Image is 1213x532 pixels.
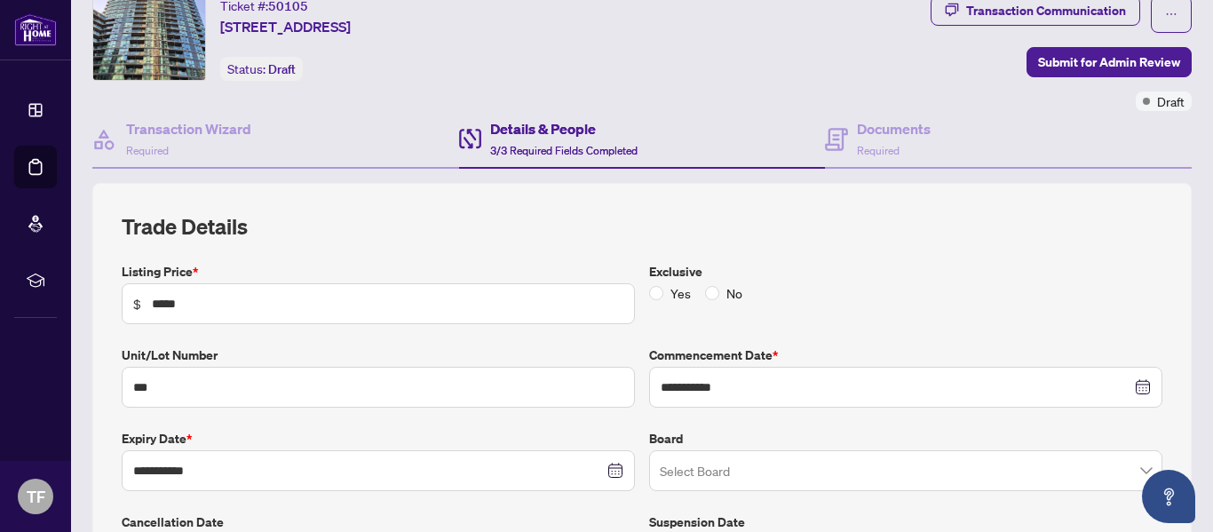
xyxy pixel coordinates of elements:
label: Expiry Date [122,429,635,449]
span: 3/3 Required Fields Completed [490,144,638,157]
span: TF [27,484,45,509]
label: Listing Price [122,262,635,282]
span: ellipsis [1165,8,1177,20]
label: Commencement Date [649,345,1162,365]
button: Open asap [1142,470,1195,523]
label: Cancellation Date [122,512,635,532]
span: No [719,283,749,303]
span: Required [857,144,900,157]
span: Draft [1157,91,1185,111]
label: Unit/Lot Number [122,345,635,365]
span: Draft [268,61,296,77]
h2: Trade Details [122,212,1162,241]
span: Submit for Admin Review [1038,48,1180,76]
label: Suspension Date [649,512,1162,532]
span: Required [126,144,169,157]
button: Submit for Admin Review [1027,47,1192,77]
img: logo [14,13,57,46]
label: Board [649,429,1162,449]
h4: Details & People [490,118,638,139]
h4: Documents [857,118,931,139]
span: [STREET_ADDRESS] [220,16,351,37]
span: $ [133,294,141,314]
h4: Transaction Wizard [126,118,251,139]
span: Yes [663,283,698,303]
label: Exclusive [649,262,1162,282]
div: Status: [220,57,303,81]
